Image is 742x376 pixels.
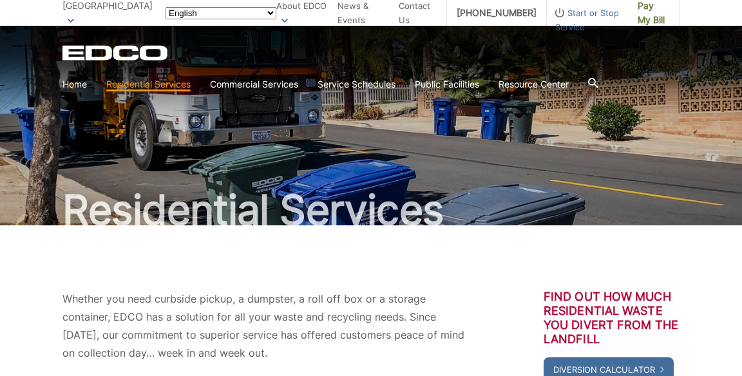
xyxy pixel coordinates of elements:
select: Select a language [166,7,276,19]
a: Commercial Services [210,77,298,91]
a: Service Schedules [318,77,395,91]
a: EDCD logo. Return to the homepage. [62,45,169,61]
h1: Residential Services [62,189,680,230]
h3: Find out how much residential waste you divert from the landfill [544,290,680,346]
a: Residential Services [106,77,191,91]
a: Resource Center [499,77,569,91]
p: Whether you need curbside pickup, a dumpster, a roll off box or a storage container, EDCO has a s... [62,290,466,362]
a: Home [62,77,87,91]
a: Public Facilities [415,77,479,91]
